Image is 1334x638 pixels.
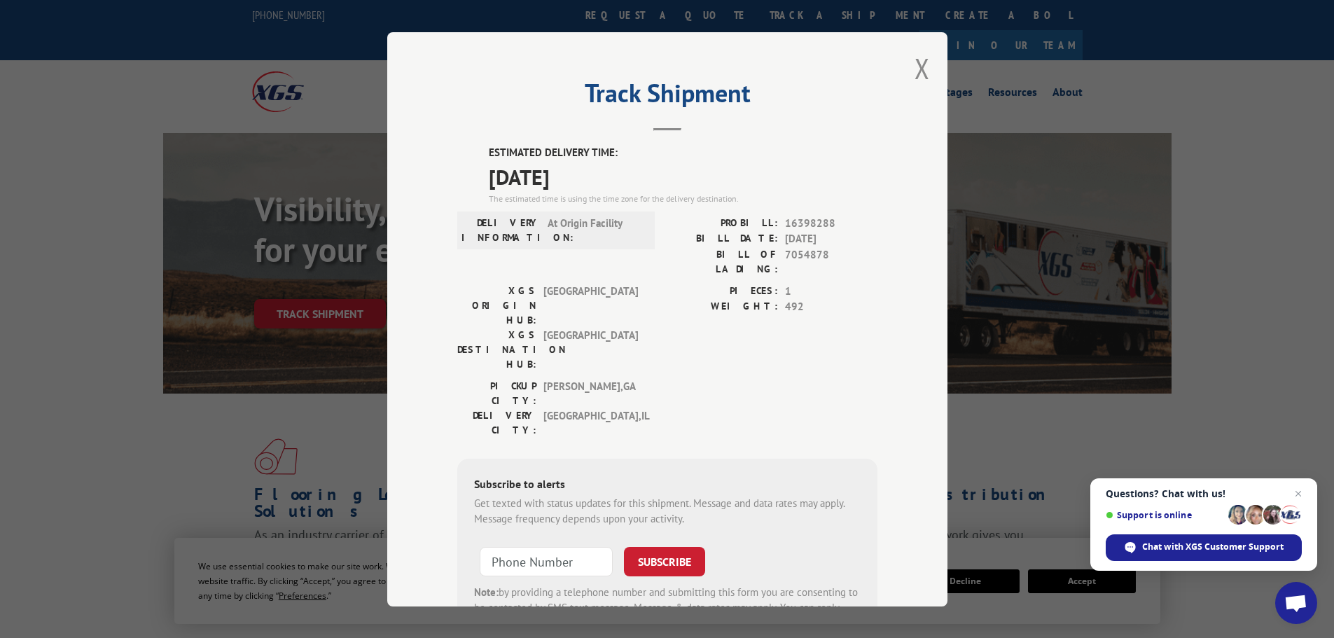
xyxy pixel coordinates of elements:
label: XGS DESTINATION HUB: [457,327,536,371]
label: ESTIMATED DELIVERY TIME: [489,145,877,161]
label: BILL DATE: [667,231,778,247]
span: [GEOGRAPHIC_DATA] [543,283,638,327]
h2: Track Shipment [457,83,877,110]
span: [GEOGRAPHIC_DATA] [543,327,638,371]
span: [DATE] [489,160,877,192]
label: PIECES: [667,283,778,299]
div: by providing a telephone number and submitting this form you are consenting to be contacted by SM... [474,584,861,632]
label: DELIVERY CITY: [457,408,536,437]
strong: Note: [474,585,499,598]
span: Chat with XGS Customer Support [1142,541,1284,553]
label: PROBILL: [667,215,778,231]
div: Open chat [1275,582,1317,624]
label: XGS ORIGIN HUB: [457,283,536,327]
span: 492 [785,299,877,315]
span: [PERSON_NAME] , GA [543,378,638,408]
div: Get texted with status updates for this shipment. Message and data rates may apply. Message frequ... [474,495,861,527]
span: Questions? Chat with us! [1106,488,1302,499]
button: Close modal [915,50,930,87]
span: [GEOGRAPHIC_DATA] , IL [543,408,638,437]
div: Subscribe to alerts [474,475,861,495]
span: At Origin Facility [548,215,642,244]
span: [DATE] [785,231,877,247]
span: Close chat [1290,485,1307,502]
span: Support is online [1106,510,1223,520]
span: 7054878 [785,247,877,276]
label: PICKUP CITY: [457,378,536,408]
span: 16398288 [785,215,877,231]
span: 1 [785,283,877,299]
label: DELIVERY INFORMATION: [461,215,541,244]
div: Chat with XGS Customer Support [1106,534,1302,561]
label: WEIGHT: [667,299,778,315]
div: The estimated time is using the time zone for the delivery destination. [489,192,877,204]
button: SUBSCRIBE [624,546,705,576]
input: Phone Number [480,546,613,576]
label: BILL OF LADING: [667,247,778,276]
